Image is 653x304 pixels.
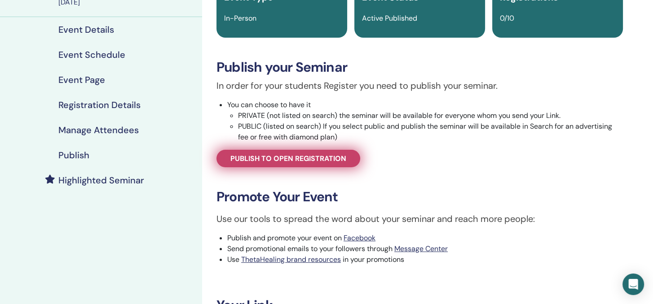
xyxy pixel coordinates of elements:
[622,274,644,295] div: Open Intercom Messenger
[58,100,141,110] h4: Registration Details
[58,175,144,186] h4: Highlighted Seminar
[238,110,623,121] li: PRIVATE (not listed on search) the seminar will be available for everyone whom you send your Link.
[216,212,623,226] p: Use our tools to spread the word about your seminar and reach more people:
[344,233,375,243] a: Facebook
[216,79,623,92] p: In order for your students Register you need to publish your seminar.
[394,244,448,253] a: Message Center
[224,13,256,23] span: In-Person
[500,13,514,23] span: 0/10
[362,13,417,23] span: Active Published
[227,233,623,243] li: Publish and promote your event on
[58,49,125,60] h4: Event Schedule
[241,255,341,264] a: ThetaHealing brand resources
[227,254,623,265] li: Use in your promotions
[58,74,105,85] h4: Event Page
[227,100,623,143] li: You can choose to have it
[216,150,360,167] a: Publish to open registration
[58,125,139,135] h4: Manage Attendees
[230,154,346,163] span: Publish to open registration
[216,59,623,75] h3: Publish your Seminar
[58,24,114,35] h4: Event Details
[227,243,623,254] li: Send promotional emails to your followers through
[216,189,623,205] h3: Promote Your Event
[58,150,89,161] h4: Publish
[238,121,623,143] li: PUBLIC (listed on search) If you select public and publish the seminar will be available in Searc...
